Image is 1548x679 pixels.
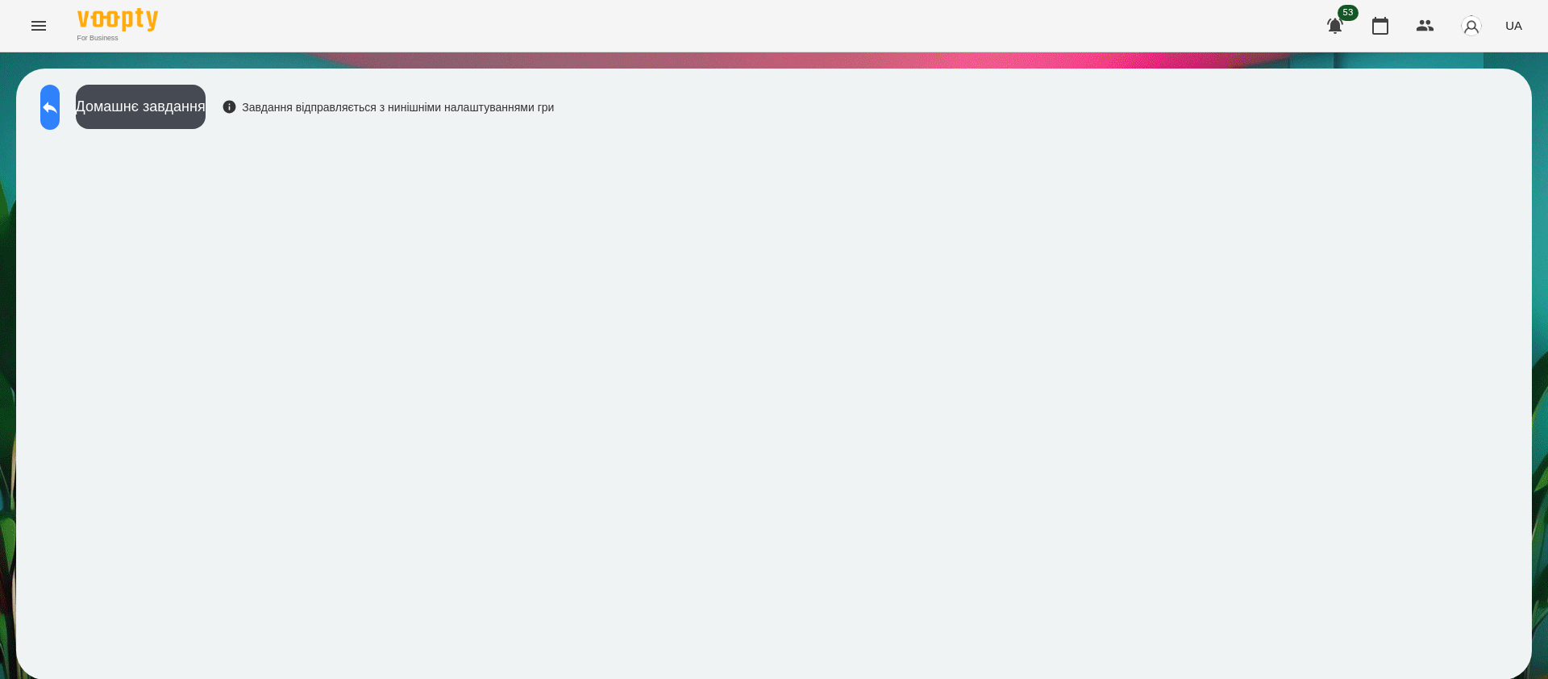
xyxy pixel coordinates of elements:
[77,33,158,44] span: For Business
[1499,10,1529,40] button: UA
[222,99,555,115] div: Завдання відправляється з нинішніми налаштуваннями гри
[1460,15,1483,37] img: avatar_s.png
[1338,5,1359,21] span: 53
[77,8,158,31] img: Voopty Logo
[19,6,58,45] button: Menu
[1505,17,1522,34] span: UA
[76,85,206,129] button: Домашнє завдання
